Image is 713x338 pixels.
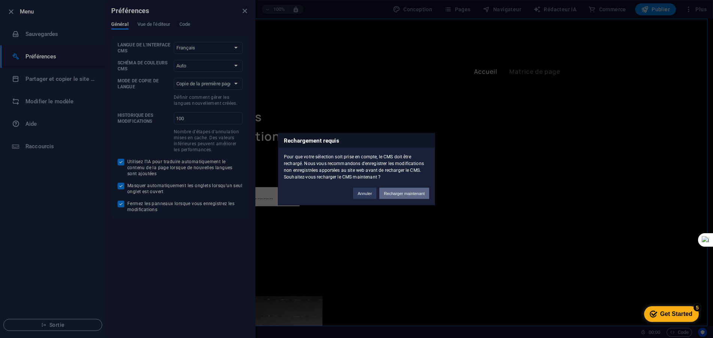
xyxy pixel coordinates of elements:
button: 1 [17,286,27,288]
button: 2 [17,296,27,298]
button: Recharger maintenant [379,188,429,199]
font: Annuler [358,191,372,195]
div: Get Started 5 items remaining, 0% complete [6,4,61,19]
button: Annuler [353,188,376,199]
div: 5 [55,1,63,9]
font: Recharger maintenant [384,191,425,195]
font: Rechargement requis [284,137,339,144]
font: Pour que votre sélection soit prise en compte, le CMS doit être rechargé. Nous vous recommandons ... [284,154,424,179]
div: Get Started [22,8,54,15]
button: 3 [17,305,27,307]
